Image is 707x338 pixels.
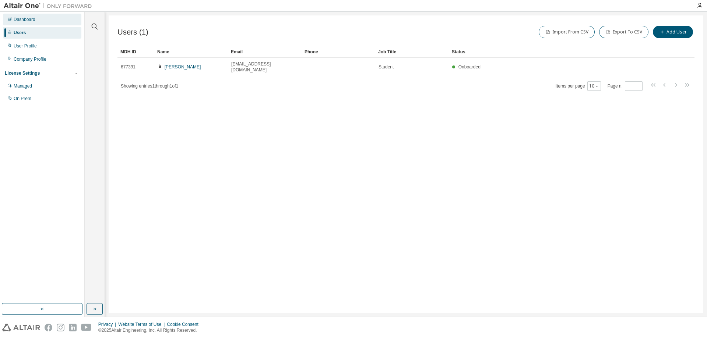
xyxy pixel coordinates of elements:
[120,46,151,58] div: MDH ID
[14,96,31,102] div: On Prem
[57,324,64,331] img: instagram.svg
[98,321,118,327] div: Privacy
[608,81,643,91] span: Page n.
[458,64,481,70] span: Onboarded
[231,61,298,73] span: [EMAIL_ADDRESS][DOMAIN_NAME]
[305,46,372,58] div: Phone
[653,26,693,38] button: Add User
[599,26,648,38] button: Export To CSV
[165,64,201,70] a: [PERSON_NAME]
[539,26,595,38] button: Import From CSV
[452,46,656,58] div: Status
[121,83,178,89] span: Showing entries 1 through 1 of 1
[231,46,299,58] div: Email
[69,324,77,331] img: linkedin.svg
[167,321,203,327] div: Cookie Consent
[14,56,46,62] div: Company Profile
[45,324,52,331] img: facebook.svg
[2,324,40,331] img: altair_logo.svg
[589,83,599,89] button: 10
[118,321,167,327] div: Website Terms of Use
[117,28,148,36] span: Users (1)
[14,30,26,36] div: Users
[14,17,35,22] div: Dashboard
[157,46,225,58] div: Name
[14,83,32,89] div: Managed
[121,64,136,70] span: 677391
[379,64,394,70] span: Student
[4,2,96,10] img: Altair One
[556,81,601,91] span: Items per page
[378,46,446,58] div: Job Title
[81,324,92,331] img: youtube.svg
[14,43,37,49] div: User Profile
[5,70,40,76] div: License Settings
[98,327,203,334] p: © 2025 Altair Engineering, Inc. All Rights Reserved.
